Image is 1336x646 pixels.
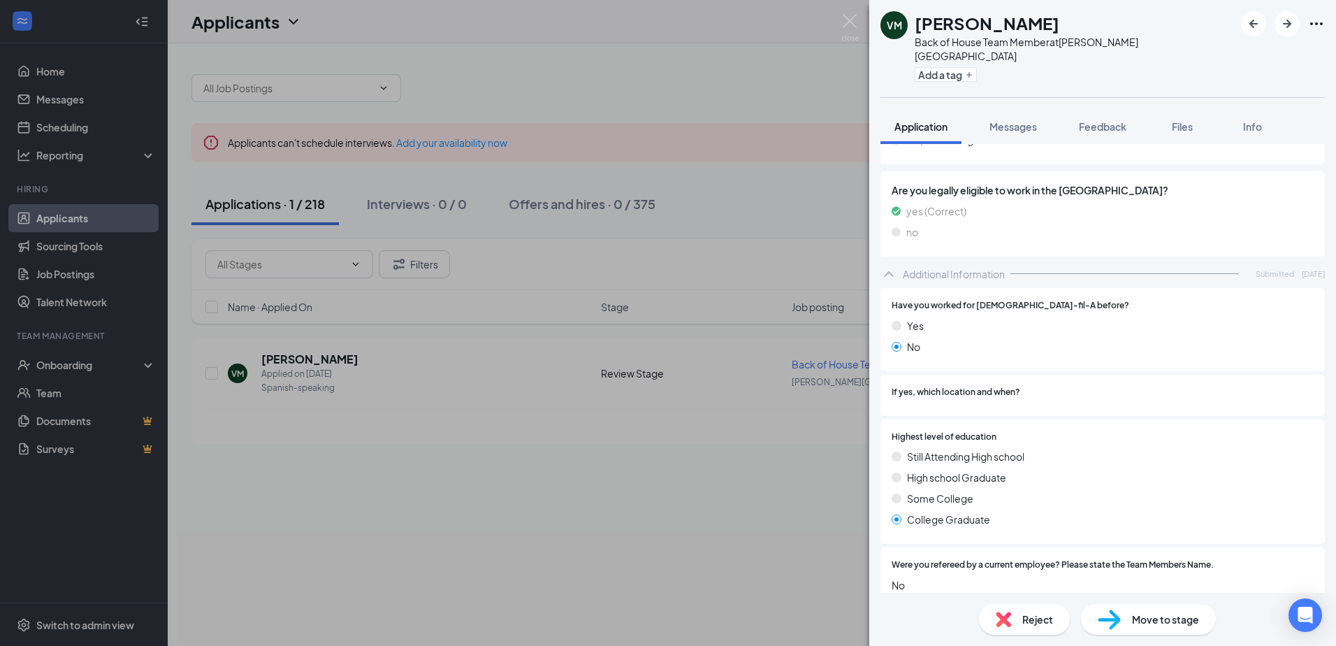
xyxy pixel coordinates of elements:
[1256,268,1296,280] span: Submitted:
[1288,598,1322,632] div: Open Intercom Messenger
[1243,120,1262,133] span: Info
[880,266,897,282] svg: ChevronUp
[1079,120,1126,133] span: Feedback
[906,203,966,219] span: yes (Correct)
[989,120,1037,133] span: Messages
[892,431,996,444] span: Highest level of education
[1245,15,1262,32] svg: ArrowLeftNew
[1022,612,1053,627] span: Reject
[965,71,973,79] svg: Plus
[892,577,1314,593] span: No
[1308,15,1325,32] svg: Ellipses
[907,512,990,527] span: College Graduate
[915,11,1059,35] h1: [PERSON_NAME]
[1172,120,1193,133] span: Files
[906,224,918,240] span: no
[892,559,1214,572] span: Were you refereed by a current employee? Please state the Team Members Name.
[1275,11,1300,36] button: ArrowRight
[915,35,1234,63] div: Back of House Team Member at [PERSON_NAME][GEOGRAPHIC_DATA]
[1132,612,1199,627] span: Move to stage
[907,470,1006,485] span: High school Graduate
[1241,11,1266,36] button: ArrowLeftNew
[887,18,902,32] div: VM
[907,318,924,333] span: Yes
[894,120,947,133] span: Application
[1279,15,1295,32] svg: ArrowRight
[907,491,973,506] span: Some College
[892,182,1314,198] span: Are you legally eligible to work in the [GEOGRAPHIC_DATA]?
[907,449,1024,464] span: Still Attending High school
[1302,268,1325,280] span: [DATE]
[907,339,920,354] span: No
[915,67,977,82] button: PlusAdd a tag
[903,267,1005,281] div: Additional Information
[892,299,1129,313] span: Have you worked for [DEMOGRAPHIC_DATA]-fil-A before?
[892,386,1020,399] span: If yes, which location and when?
